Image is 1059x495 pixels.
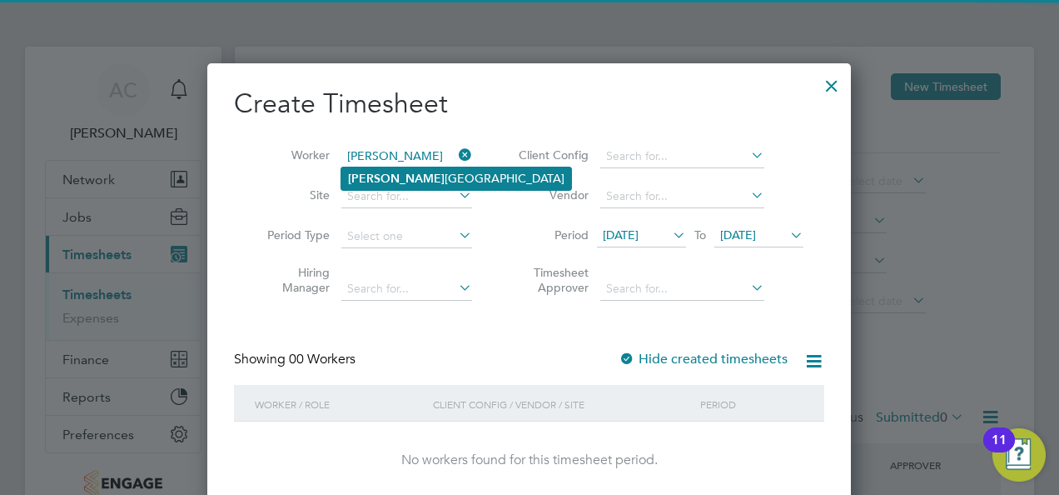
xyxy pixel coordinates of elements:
[600,277,764,301] input: Search for...
[234,87,824,122] h2: Create Timesheet
[696,385,808,423] div: Period
[348,172,445,186] b: [PERSON_NAME]
[255,187,330,202] label: Site
[992,440,1007,462] div: 11
[514,265,589,295] label: Timesheet Approver
[341,225,472,248] input: Select one
[514,187,589,202] label: Vendor
[255,147,330,162] label: Worker
[689,224,711,246] span: To
[600,185,764,208] input: Search for...
[603,227,639,242] span: [DATE]
[234,351,359,368] div: Showing
[600,145,764,168] input: Search for...
[341,145,472,168] input: Search for...
[251,385,429,423] div: Worker / Role
[619,351,788,367] label: Hide created timesheets
[341,167,571,190] li: [GEOGRAPHIC_DATA]
[720,227,756,242] span: [DATE]
[255,227,330,242] label: Period Type
[251,452,808,469] div: No workers found for this timesheet period.
[341,277,472,301] input: Search for...
[289,351,355,367] span: 00 Workers
[992,428,1046,482] button: Open Resource Center, 11 new notifications
[255,265,330,295] label: Hiring Manager
[341,185,472,208] input: Search for...
[429,385,696,423] div: Client Config / Vendor / Site
[514,227,589,242] label: Period
[514,147,589,162] label: Client Config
